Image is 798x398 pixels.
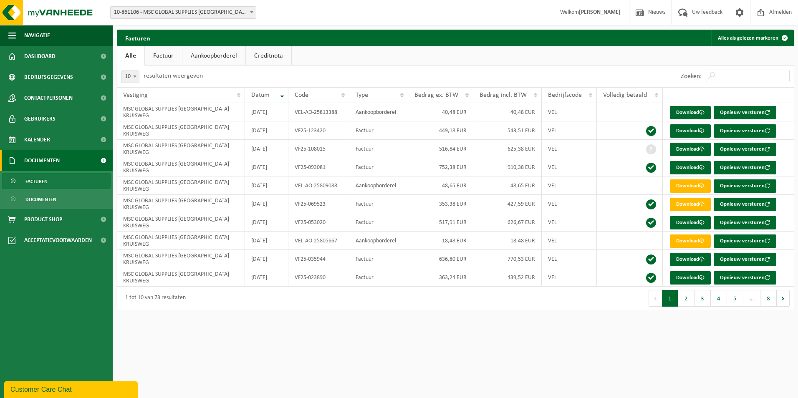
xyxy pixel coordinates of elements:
[542,121,597,140] td: VEL
[542,140,597,158] td: VEL
[245,103,289,121] td: [DATE]
[743,290,760,307] span: …
[295,92,308,98] span: Code
[670,161,711,174] a: Download
[694,290,711,307] button: 3
[121,291,186,306] div: 1 tot 10 van 73 resultaten
[408,268,473,287] td: 363,24 EUR
[349,268,408,287] td: Factuur
[542,250,597,268] td: VEL
[714,124,776,138] button: Opnieuw versturen
[145,46,182,65] a: Factuur
[117,176,245,195] td: MSC GLOBAL SUPPLIES [GEOGRAPHIC_DATA] KRUISWEG
[473,268,542,287] td: 439,52 EUR
[542,268,597,287] td: VEL
[473,176,542,195] td: 48,65 EUR
[111,7,256,18] span: 10-861106 - MSC GLOBAL SUPPLIES BELGIUM KRUISWEG - ANTWERPEN
[288,268,349,287] td: VF25-023890
[714,271,776,285] button: Opnieuw versturen
[662,290,678,307] button: 1
[121,71,139,83] span: 10
[24,129,50,150] span: Kalender
[670,271,711,285] a: Download
[117,46,144,65] a: Alle
[117,232,245,250] td: MSC GLOBAL SUPPLIES [GEOGRAPHIC_DATA] KRUISWEG
[24,67,73,88] span: Bedrijfsgegevens
[714,198,776,211] button: Opnieuw versturen
[288,121,349,140] td: VF25-123420
[251,92,270,98] span: Datum
[110,6,256,19] span: 10-861106 - MSC GLOBAL SUPPLIES BELGIUM KRUISWEG - ANTWERPEN
[473,250,542,268] td: 770,53 EUR
[25,191,56,207] span: Documenten
[473,158,542,176] td: 910,38 EUR
[408,250,473,268] td: 636,80 EUR
[117,103,245,121] td: MSC GLOBAL SUPPLIES [GEOGRAPHIC_DATA] KRUISWEG
[473,103,542,121] td: 40,48 EUR
[246,46,291,65] a: Creditnota
[349,195,408,213] td: Factuur
[24,25,50,46] span: Navigatie
[356,92,368,98] span: Type
[182,46,245,65] a: Aankoopborderel
[245,140,289,158] td: [DATE]
[714,143,776,156] button: Opnieuw versturen
[24,150,60,171] span: Documenten
[349,213,408,232] td: Factuur
[349,103,408,121] td: Aankoopborderel
[542,158,597,176] td: VEL
[714,179,776,193] button: Opnieuw versturen
[117,121,245,140] td: MSC GLOBAL SUPPLIES [GEOGRAPHIC_DATA] KRUISWEG
[408,121,473,140] td: 449,18 EUR
[245,121,289,140] td: [DATE]
[670,143,711,156] a: Download
[670,253,711,266] a: Download
[144,73,203,79] label: resultaten weergeven
[288,250,349,268] td: VF25-035944
[349,158,408,176] td: Factuur
[24,108,56,129] span: Gebruikers
[4,380,139,398] iframe: chat widget
[245,250,289,268] td: [DATE]
[473,140,542,158] td: 625,38 EUR
[711,30,793,46] button: Alles als gelezen markeren
[349,250,408,268] td: Factuur
[473,232,542,250] td: 18,48 EUR
[670,216,711,229] a: Download
[25,174,48,189] span: Facturen
[473,213,542,232] td: 626,67 EUR
[714,216,776,229] button: Opnieuw versturen
[473,195,542,213] td: 427,59 EUR
[714,106,776,119] button: Opnieuw versturen
[245,158,289,176] td: [DATE]
[349,176,408,195] td: Aankoopborderel
[245,232,289,250] td: [DATE]
[245,176,289,195] td: [DATE]
[123,92,148,98] span: Vestiging
[24,46,56,67] span: Dashboard
[548,92,582,98] span: Bedrijfscode
[349,232,408,250] td: Aankoopborderel
[117,30,159,46] h2: Facturen
[670,234,711,248] a: Download
[473,121,542,140] td: 543,51 EUR
[245,213,289,232] td: [DATE]
[542,213,597,232] td: VEL
[349,121,408,140] td: Factuur
[117,250,245,268] td: MSC GLOBAL SUPPLIES [GEOGRAPHIC_DATA] KRUISWEG
[480,92,527,98] span: Bedrag incl. BTW
[288,158,349,176] td: VF25-093081
[542,176,597,195] td: VEL
[288,232,349,250] td: VEL-AO-25805667
[714,161,776,174] button: Opnieuw versturen
[2,191,111,207] a: Documenten
[714,253,776,266] button: Opnieuw versturen
[117,268,245,287] td: MSC GLOBAL SUPPLIES [GEOGRAPHIC_DATA] KRUISWEG
[678,290,694,307] button: 2
[760,290,777,307] button: 8
[288,140,349,158] td: VF25-108015
[414,92,458,98] span: Bedrag ex. BTW
[24,88,73,108] span: Contactpersonen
